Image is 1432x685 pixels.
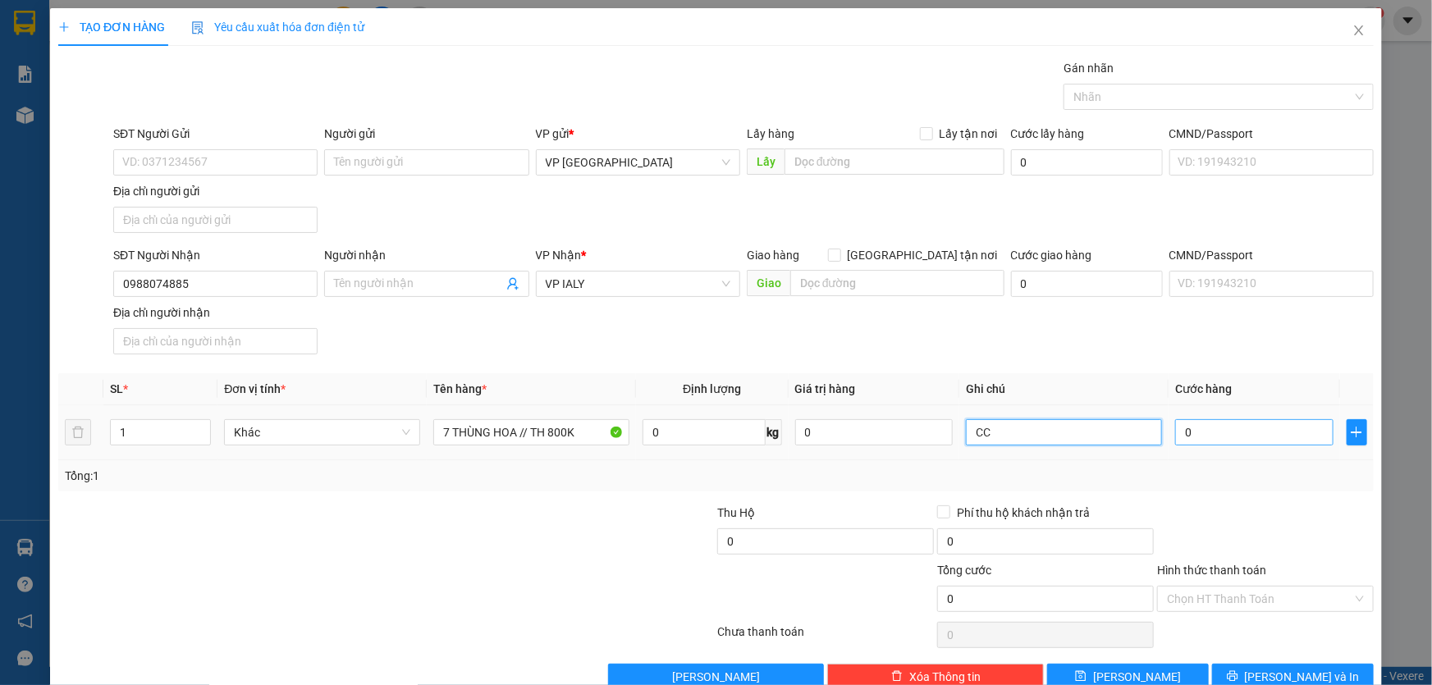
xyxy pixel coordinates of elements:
[234,420,410,445] span: Khác
[795,419,954,445] input: 0
[58,21,70,33] span: plus
[766,419,782,445] span: kg
[113,182,318,200] div: Địa chỉ người gửi
[65,467,553,485] div: Tổng: 1
[224,382,286,395] span: Đơn vị tính
[1175,382,1232,395] span: Cước hàng
[747,127,794,140] span: Lấy hàng
[113,304,318,322] div: Địa chỉ người nhận
[110,382,123,395] span: SL
[506,277,519,290] span: user-add
[1011,149,1163,176] input: Cước lấy hàng
[1352,24,1366,37] span: close
[1157,564,1266,577] label: Hình thức thanh toán
[966,419,1162,445] input: Ghi Chú
[1011,127,1085,140] label: Cước lấy hàng
[795,382,856,395] span: Giá trị hàng
[113,207,318,233] input: Địa chỉ của người gửi
[785,148,1004,175] input: Dọc đường
[933,125,1004,143] span: Lấy tận nơi
[937,564,991,577] span: Tổng cước
[113,125,318,143] div: SĐT Người Gửi
[433,419,629,445] input: VD: Bàn, Ghế
[1336,8,1382,54] button: Close
[1011,271,1163,297] input: Cước giao hàng
[546,150,730,175] span: VP Đà Nẵng
[65,419,91,445] button: delete
[891,670,903,683] span: delete
[191,21,364,34] span: Yêu cầu xuất hóa đơn điện tử
[1011,249,1092,262] label: Cước giao hàng
[683,382,741,395] span: Định lượng
[841,246,1004,264] span: [GEOGRAPHIC_DATA] tận nơi
[1064,62,1114,75] label: Gán nhãn
[1169,246,1374,264] div: CMND/Passport
[1347,419,1367,445] button: plus
[959,373,1169,405] th: Ghi chú
[790,270,1004,296] input: Dọc đường
[1347,426,1366,439] span: plus
[113,246,318,264] div: SĐT Người Nhận
[191,21,204,34] img: icon
[433,382,487,395] span: Tên hàng
[324,125,528,143] div: Người gửi
[747,270,790,296] span: Giao
[324,246,528,264] div: Người nhận
[113,328,318,354] input: Địa chỉ của người nhận
[546,272,730,296] span: VP IALY
[747,249,799,262] span: Giao hàng
[536,249,582,262] span: VP Nhận
[717,506,755,519] span: Thu Hộ
[536,125,740,143] div: VP gửi
[58,21,165,34] span: TẠO ĐƠN HÀNG
[950,504,1096,522] span: Phí thu hộ khách nhận trả
[1169,125,1374,143] div: CMND/Passport
[747,148,785,175] span: Lấy
[1227,670,1238,683] span: printer
[1075,670,1087,683] span: save
[716,623,936,651] div: Chưa thanh toán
